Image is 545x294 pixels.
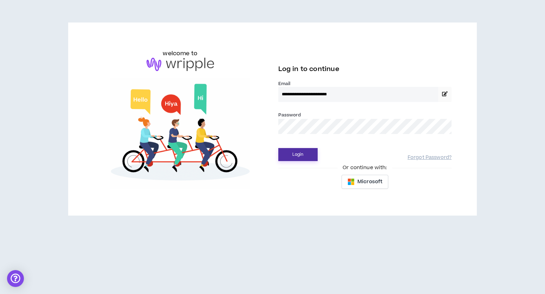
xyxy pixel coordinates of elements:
[7,270,24,287] div: Open Intercom Messenger
[278,148,318,161] button: Login
[278,65,339,73] span: Log in to continue
[278,112,301,118] label: Password
[163,49,197,58] h6: welcome to
[93,78,267,189] img: Welcome to Wripple
[342,175,388,189] button: Microsoft
[147,58,214,71] img: logo-brand.png
[338,164,392,172] span: Or continue with:
[408,154,452,161] a: Forgot Password?
[357,178,382,186] span: Microsoft
[278,81,452,87] label: Email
